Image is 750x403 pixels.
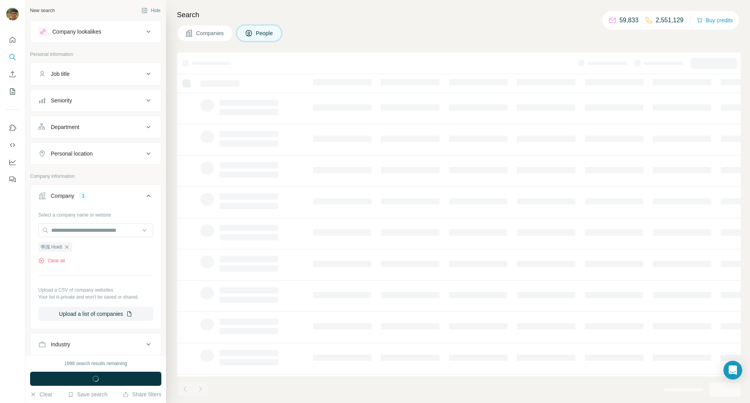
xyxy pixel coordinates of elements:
[6,172,19,186] button: Feedback
[51,150,93,158] div: Personal location
[6,138,19,152] button: Use Surfe API
[51,123,79,131] div: Department
[30,335,161,354] button: Industry
[656,16,684,25] p: 2,551,129
[6,33,19,47] button: Quick start
[38,307,153,321] button: Upload a list of companies
[177,9,741,20] h4: Search
[30,91,161,110] button: Seniority
[123,390,161,398] button: Share filters
[723,361,742,380] div: Open Intercom Messenger
[6,67,19,81] button: Enrich CSV
[6,8,19,20] img: Avatar
[30,64,161,83] button: Job title
[64,360,127,367] div: 1998 search results remaining
[38,287,153,294] p: Upload a CSV of company websites.
[30,173,161,180] p: Company information
[51,97,72,104] div: Seniority
[6,155,19,169] button: Dashboard
[30,22,161,41] button: Company lookalikes
[51,70,70,78] div: Job title
[79,192,88,199] div: 1
[51,340,70,348] div: Industry
[41,244,62,251] span: 學識 Hok6
[696,15,733,26] button: Buy credits
[196,29,225,37] span: Companies
[38,208,153,219] div: Select a company name or website
[30,144,161,163] button: Personal location
[30,186,161,208] button: Company1
[30,7,55,14] div: New search
[6,50,19,64] button: Search
[52,28,101,36] div: Company lookalikes
[6,84,19,99] button: My lists
[30,51,161,58] p: Personal information
[620,16,639,25] p: 59,833
[38,257,65,264] button: Clear all
[38,294,153,301] p: Your list is private and won't be saved or shared.
[30,390,52,398] button: Clear
[30,118,161,136] button: Department
[51,192,74,200] div: Company
[6,121,19,135] button: Use Surfe on LinkedIn
[68,390,107,398] button: Save search
[136,5,166,16] button: Hide
[256,29,274,37] span: People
